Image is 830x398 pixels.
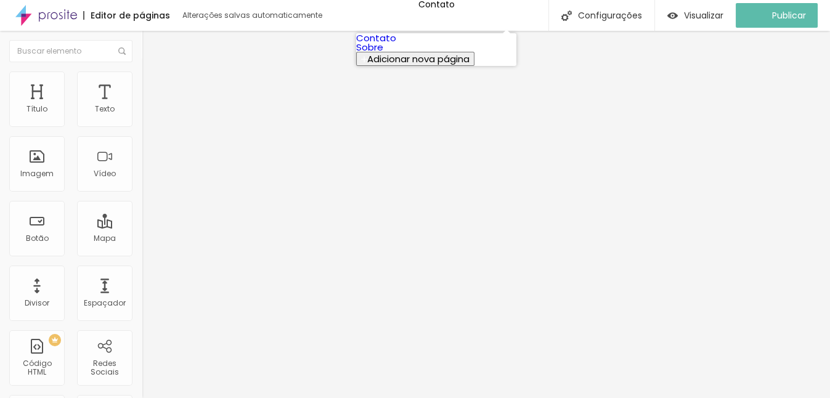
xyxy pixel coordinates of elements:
div: Redes Sociais [80,359,129,377]
div: Mapa [94,234,116,243]
div: Vídeo [94,169,116,178]
div: Título [26,105,47,113]
img: Icone [561,10,572,21]
input: Buscar elemento [9,40,132,62]
span: Adicionar nova página [367,52,470,65]
button: Adicionar nova página [356,52,474,66]
div: Botão [26,234,49,243]
div: Espaçador [84,299,126,307]
div: Imagem [20,169,54,178]
div: Divisor [25,299,49,307]
span: Publicar [772,10,806,20]
span: Visualizar [684,10,723,20]
button: Visualizar [655,3,736,28]
img: view-1.svg [667,10,678,21]
div: Alterações salvas automaticamente [182,12,324,19]
div: Texto [95,105,115,113]
div: Editor de páginas [83,11,170,20]
a: Sobre [356,41,383,54]
a: Contato [356,31,396,44]
iframe: Editor [142,31,830,398]
img: Icone [118,47,126,55]
button: Publicar [736,3,818,28]
div: Código HTML [12,359,61,377]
